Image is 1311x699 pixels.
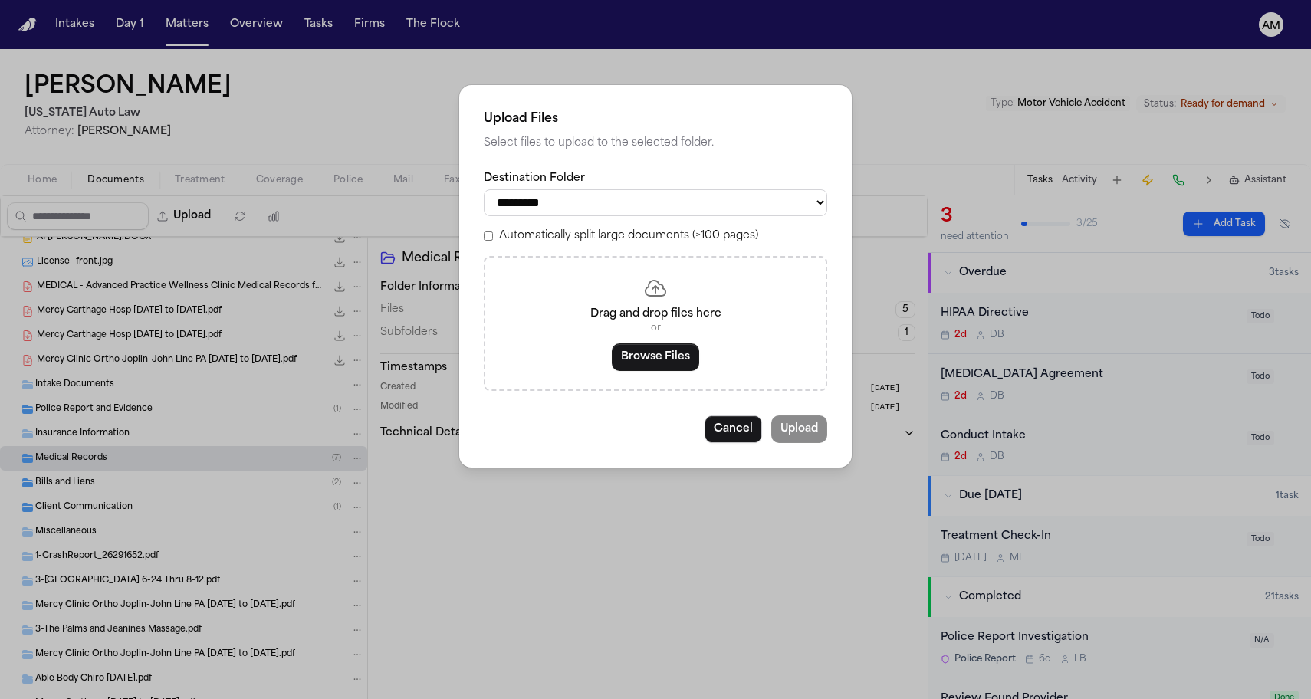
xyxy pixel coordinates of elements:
[484,171,827,186] label: Destination Folder
[504,307,807,322] p: Drag and drop files here
[705,415,762,443] button: Cancel
[612,343,699,371] button: Browse Files
[771,415,827,443] button: Upload
[484,134,827,153] p: Select files to upload to the selected folder.
[499,228,758,244] label: Automatically split large documents (>100 pages)
[484,110,827,128] h2: Upload Files
[504,322,807,334] p: or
